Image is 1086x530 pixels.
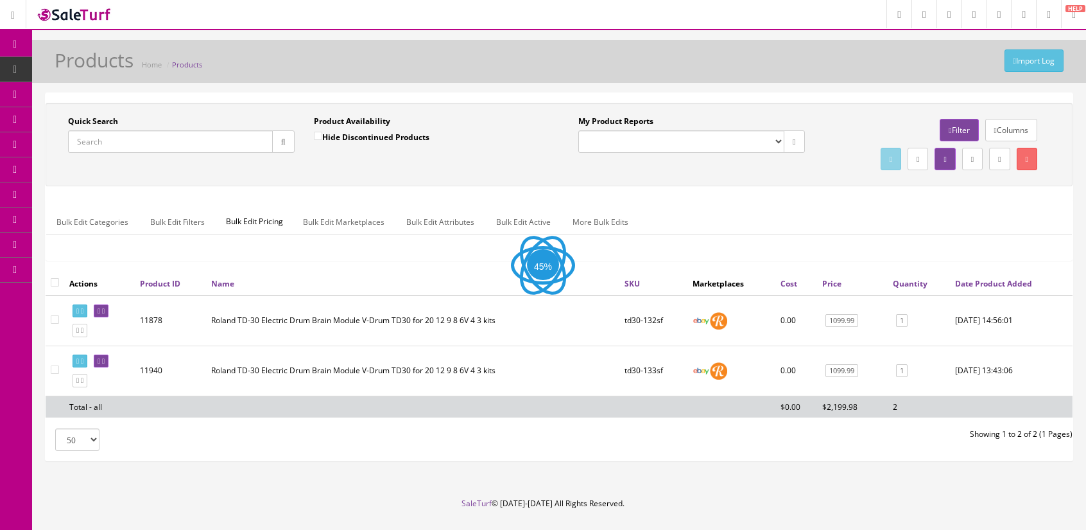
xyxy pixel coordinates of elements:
[314,130,429,143] label: Hide Discontinued Products
[955,278,1032,289] a: Date Product Added
[293,209,395,234] a: Bulk Edit Marketplaces
[775,296,817,346] td: 0.00
[775,346,817,396] td: 0.00
[893,278,927,289] a: Quantity
[950,296,1073,346] td: 2025-06-09 14:56:01
[940,119,978,141] a: Filter
[896,314,908,328] a: 1
[64,272,135,295] th: Actions
[142,60,162,69] a: Home
[775,396,817,418] td: $0.00
[135,296,206,346] td: 11878
[822,278,841,289] a: Price
[619,346,687,396] td: td30-133sf
[314,116,390,127] label: Product Availability
[55,49,134,71] h1: Products
[619,296,687,346] td: td30-132sf
[211,278,234,289] a: Name
[825,364,858,378] a: 1099.99
[206,346,619,396] td: Roland TD-30 Electric Drum Brain Module V-Drum TD30 for 20 12 9 8 6V 4 3 kits
[46,209,139,234] a: Bulk Edit Categories
[888,396,950,418] td: 2
[68,116,118,127] label: Quick Search
[140,278,180,289] a: Product ID
[486,209,561,234] a: Bulk Edit Active
[710,312,727,330] img: reverb
[216,209,293,234] span: Bulk Edit Pricing
[1065,5,1085,12] span: HELP
[314,132,322,140] input: Hide Discontinued Products
[687,272,775,295] th: Marketplaces
[896,364,908,378] a: 1
[625,278,640,289] a: SKU
[68,130,273,153] input: Search
[36,6,113,23] img: SaleTurf
[396,209,485,234] a: Bulk Edit Attributes
[985,119,1037,141] a: Columns
[950,346,1073,396] td: 2025-06-30 13:43:06
[206,296,619,346] td: Roland TD-30 Electric Drum Brain Module V-Drum TD30 for 20 12 9 8 6V 4 3 kits
[461,498,492,509] a: SaleTurf
[172,60,202,69] a: Products
[1004,49,1064,72] a: Import Log
[578,116,653,127] label: My Product Reports
[817,396,888,418] td: $2,199.98
[135,346,206,396] td: 11940
[710,362,727,380] img: reverb
[693,312,710,330] img: ebay
[693,362,710,380] img: ebay
[140,209,215,234] a: Bulk Edit Filters
[562,209,639,234] a: More Bulk Edits
[64,396,135,418] td: Total - all
[559,428,1082,440] div: Showing 1 to 2 of 2 (1 Pages)
[780,278,797,289] a: Cost
[825,314,858,328] a: 1099.99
